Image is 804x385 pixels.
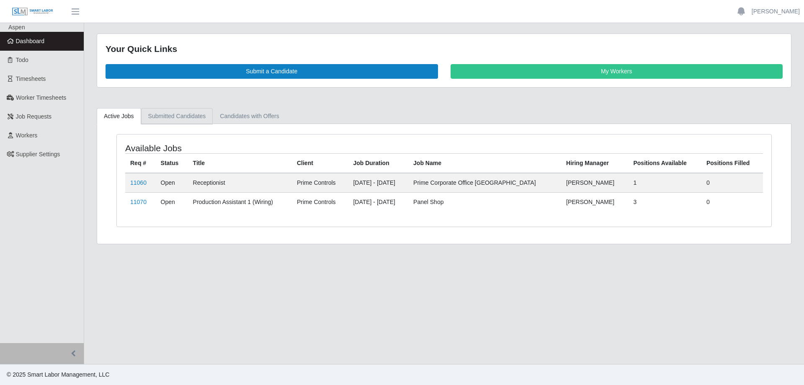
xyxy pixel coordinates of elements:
[408,192,561,212] td: Panel Shop
[408,153,561,173] th: Job Name
[16,94,66,101] span: Worker Timesheets
[7,371,109,378] span: © 2025 Smart Labor Management, LLC
[348,153,408,173] th: Job Duration
[628,153,701,173] th: Positions Available
[213,108,286,124] a: Candidates with Offers
[701,153,763,173] th: Positions Filled
[125,153,156,173] th: Req #
[628,173,701,193] td: 1
[188,153,292,173] th: Title
[106,64,438,79] a: Submit a Candidate
[561,192,628,212] td: [PERSON_NAME]
[141,108,213,124] a: Submitted Candidates
[16,132,38,139] span: Workers
[16,38,45,44] span: Dashboard
[701,173,763,193] td: 0
[628,192,701,212] td: 3
[348,192,408,212] td: [DATE] - [DATE]
[16,113,52,120] span: Job Requests
[348,173,408,193] td: [DATE] - [DATE]
[16,57,28,63] span: Todo
[701,192,763,212] td: 0
[16,151,60,158] span: Supplier Settings
[106,42,783,56] div: Your Quick Links
[188,192,292,212] td: Production Assistant 1 (Wiring)
[561,173,628,193] td: [PERSON_NAME]
[292,173,348,193] td: Prime Controls
[16,75,46,82] span: Timesheets
[752,7,800,16] a: [PERSON_NAME]
[292,192,348,212] td: Prime Controls
[156,173,188,193] td: Open
[125,143,384,153] h4: Available Jobs
[97,108,141,124] a: Active Jobs
[8,24,25,31] span: Aspen
[130,179,147,186] a: 11060
[12,7,54,16] img: SLM Logo
[130,199,147,205] a: 11070
[156,153,188,173] th: Status
[561,153,628,173] th: Hiring Manager
[156,192,188,212] td: Open
[188,173,292,193] td: Receptionist
[451,64,783,79] a: My Workers
[292,153,348,173] th: Client
[408,173,561,193] td: Prime Corporate Office [GEOGRAPHIC_DATA]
